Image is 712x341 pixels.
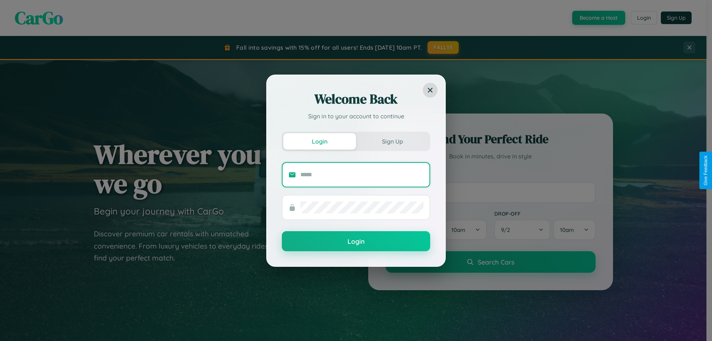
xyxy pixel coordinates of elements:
[282,90,430,108] h2: Welcome Back
[282,231,430,251] button: Login
[703,155,708,186] div: Give Feedback
[356,133,429,150] button: Sign Up
[283,133,356,150] button: Login
[282,112,430,121] p: Sign in to your account to continue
